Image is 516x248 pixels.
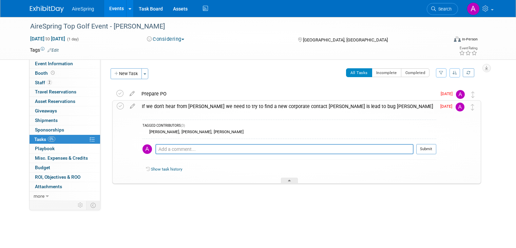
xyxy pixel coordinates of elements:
[30,36,65,42] span: [DATE] [DATE]
[30,87,100,96] a: Travel Reservations
[28,20,440,33] div: AireSpring Top Golf Event - [PERSON_NAME]
[440,104,456,109] span: [DATE]
[148,129,179,134] div: [PERSON_NAME]
[30,173,100,182] a: ROI, Objectives & ROO
[35,118,58,123] span: Shipments
[35,108,57,113] span: Giveaways
[30,125,100,135] a: Sponsorships
[416,144,436,154] button: Submit
[30,106,100,116] a: Giveaways
[467,2,480,15] img: Angie Handal
[87,201,100,210] td: Toggle Event Tabs
[35,70,56,76] span: Booth
[145,36,187,43] button: Considering
[151,167,182,172] a: Show task history
[47,48,59,53] a: Edit
[30,163,100,172] a: Budget
[35,146,55,151] span: Playbook
[142,144,152,154] img: Angie Handal
[372,68,401,77] button: Incomplete
[471,104,474,110] i: Move task
[30,116,100,125] a: Shipments
[35,155,88,161] span: Misc. Expenses & Credits
[212,129,244,134] div: [PERSON_NAME]
[30,6,64,13] img: ExhibitDay
[142,123,436,129] div: TAGGED CONTRIBUTORS
[72,6,94,12] span: AireSpring
[35,89,76,94] span: Travel Reservations
[126,91,138,97] a: edit
[456,103,464,111] img: Angie Handal
[35,174,80,180] span: ROI, Objectives & ROO
[34,137,55,142] span: Tasks
[427,3,458,15] a: Search
[471,91,475,98] i: Move task
[35,165,50,170] span: Budget
[30,154,100,163] a: Misc. Expenses & Credits
[75,201,87,210] td: Personalize Event Tab Strip
[30,59,100,68] a: Event Information
[127,103,138,109] a: edit
[462,37,478,42] div: In-Person
[346,68,372,77] button: All Tasks
[35,80,52,85] span: Staff
[44,36,51,41] span: to
[436,6,452,12] span: Search
[35,61,73,66] span: Event Information
[30,78,100,87] a: Staff2
[47,80,52,85] span: 2
[401,68,430,77] button: Completed
[456,90,465,99] img: Angie Handal
[35,127,64,132] span: Sponsorships
[30,47,59,53] td: Tags
[30,144,100,153] a: Playbook
[138,101,436,112] div: If we don't hear from [PERSON_NAME] we need to try to find a new corporate contact [PERSON_NAME] ...
[35,184,62,189] span: Attachments
[30,182,100,191] a: Attachments
[463,68,474,77] a: Refresh
[30,192,100,201] a: more
[66,37,79,41] span: (1 day)
[142,129,436,135] div: , ,
[30,135,100,144] a: Tasks0%
[303,37,388,42] span: [GEOGRAPHIC_DATA], [GEOGRAPHIC_DATA]
[459,47,477,50] div: Event Rating
[50,70,56,75] span: Booth not reserved yet
[30,69,100,78] a: Booth
[412,35,478,46] div: Event Format
[138,88,437,100] div: Prepare PO
[454,36,461,42] img: Format-Inperson.png
[30,97,100,106] a: Asset Reservations
[48,137,55,142] span: 0%
[111,68,142,79] button: New Task
[441,91,456,96] span: [DATE]
[34,193,44,199] span: more
[181,124,185,127] span: (3)
[35,99,75,104] span: Asset Reservations
[180,129,211,134] div: [PERSON_NAME]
